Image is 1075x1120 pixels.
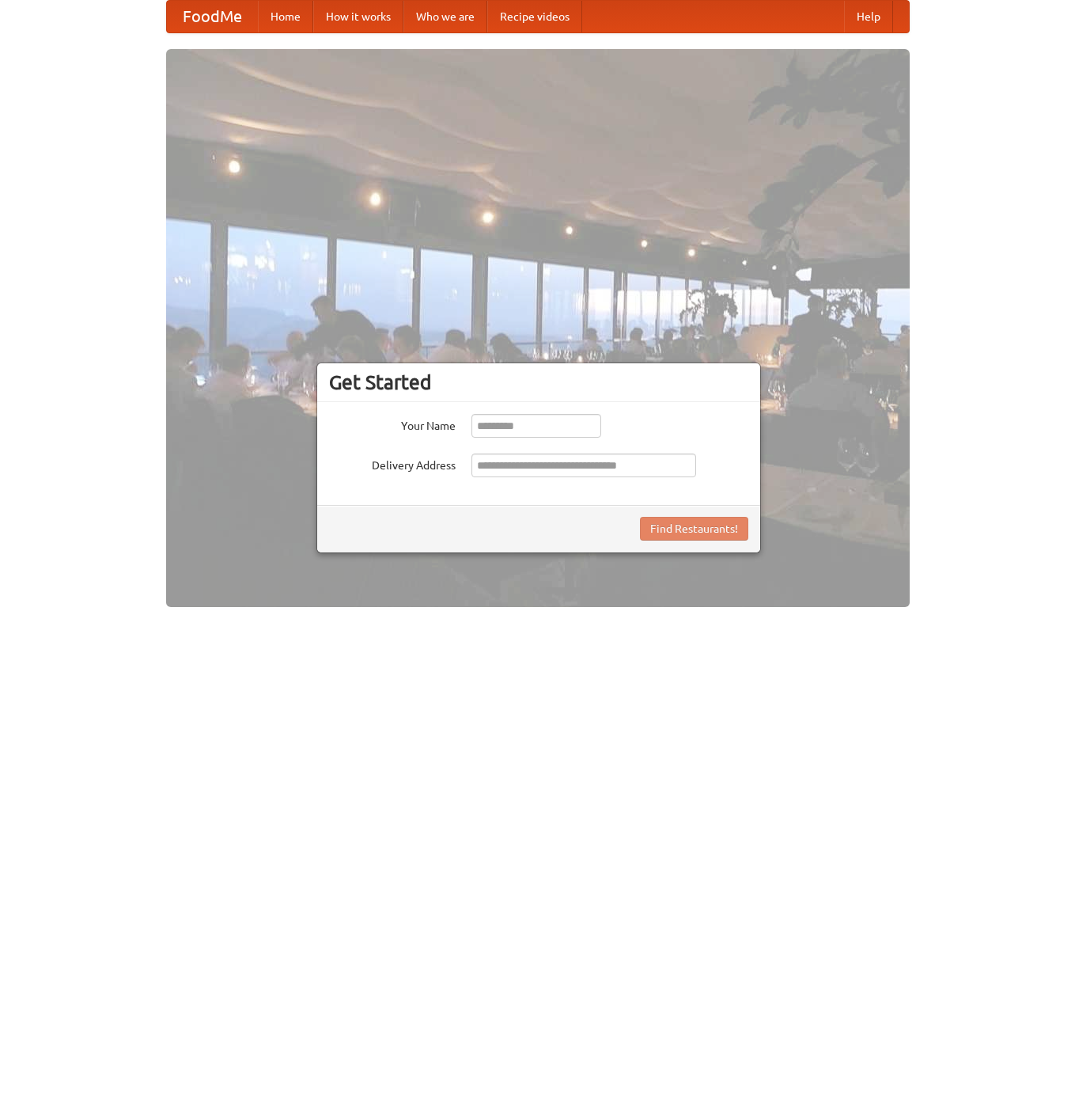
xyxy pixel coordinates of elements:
[403,1,487,32] a: Who we are
[640,517,748,541] button: Find Restaurants!
[313,1,403,32] a: How it works
[329,414,456,434] label: Your Name
[487,1,582,32] a: Recipe videos
[258,1,313,32] a: Home
[329,370,748,394] h3: Get Started
[167,1,258,32] a: FoodMe
[844,1,893,32] a: Help
[329,454,456,473] label: Delivery Address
